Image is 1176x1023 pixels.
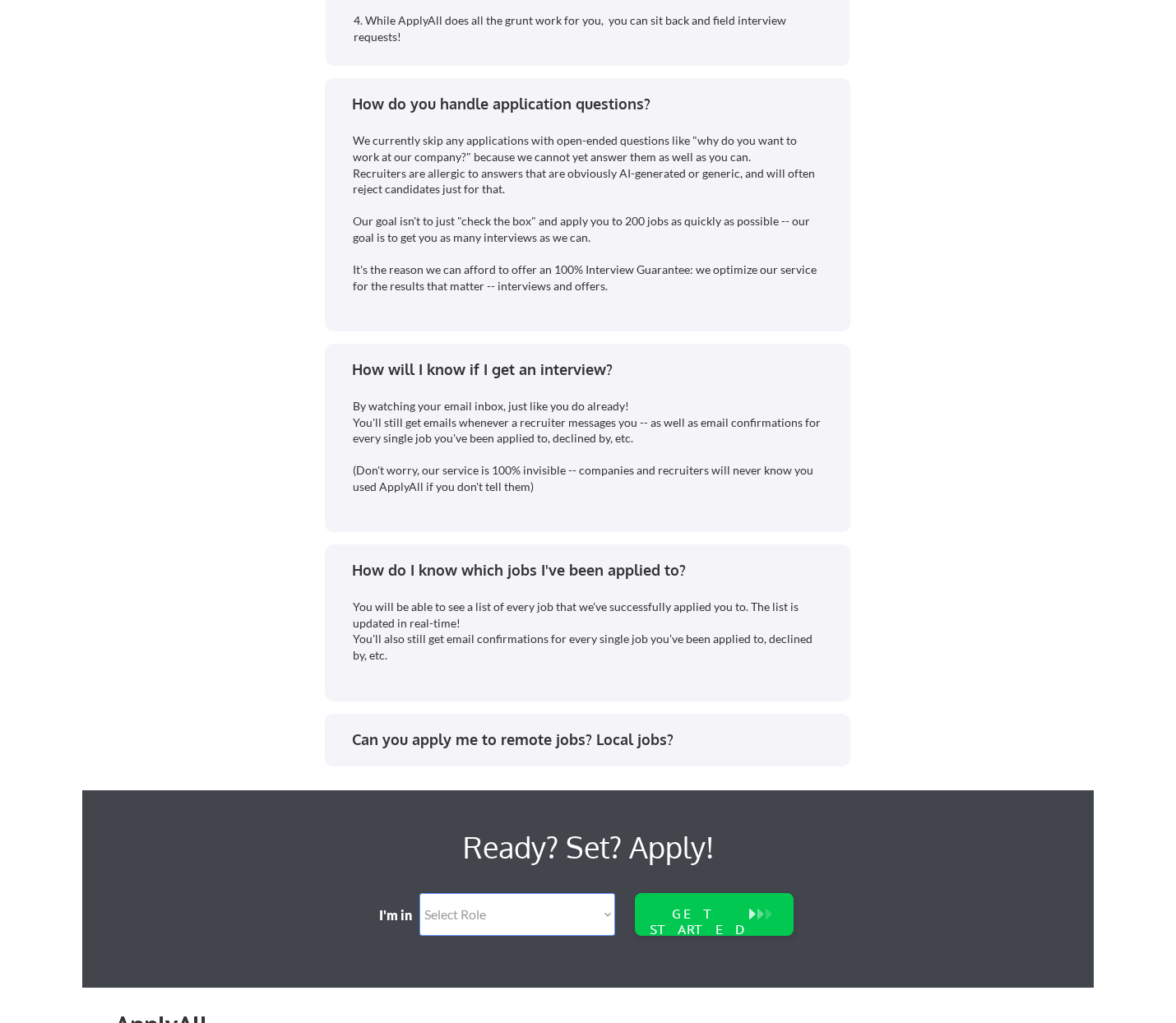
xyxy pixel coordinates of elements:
[353,132,825,294] div: We currently skip any applications with open-ended questions like "why do you want to work at our...
[313,823,863,871] div: Ready? Set? Apply!
[353,398,825,495] div: By watching your email inbox, just like you do already! You'll still get emails whenever a recrui...
[353,599,825,663] div: You will be able to see a list of every job that we've successfully applied you to. The list is u...
[352,560,835,581] div: How do I know which jobs I've been applied to?
[646,906,751,937] div: GET STARTED
[352,359,835,380] div: How will I know if I get an interview?
[379,906,424,924] div: I'm in
[352,94,835,114] div: How do you handle application questions?
[352,729,835,750] div: Can you apply me to remote jobs? Local jobs?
